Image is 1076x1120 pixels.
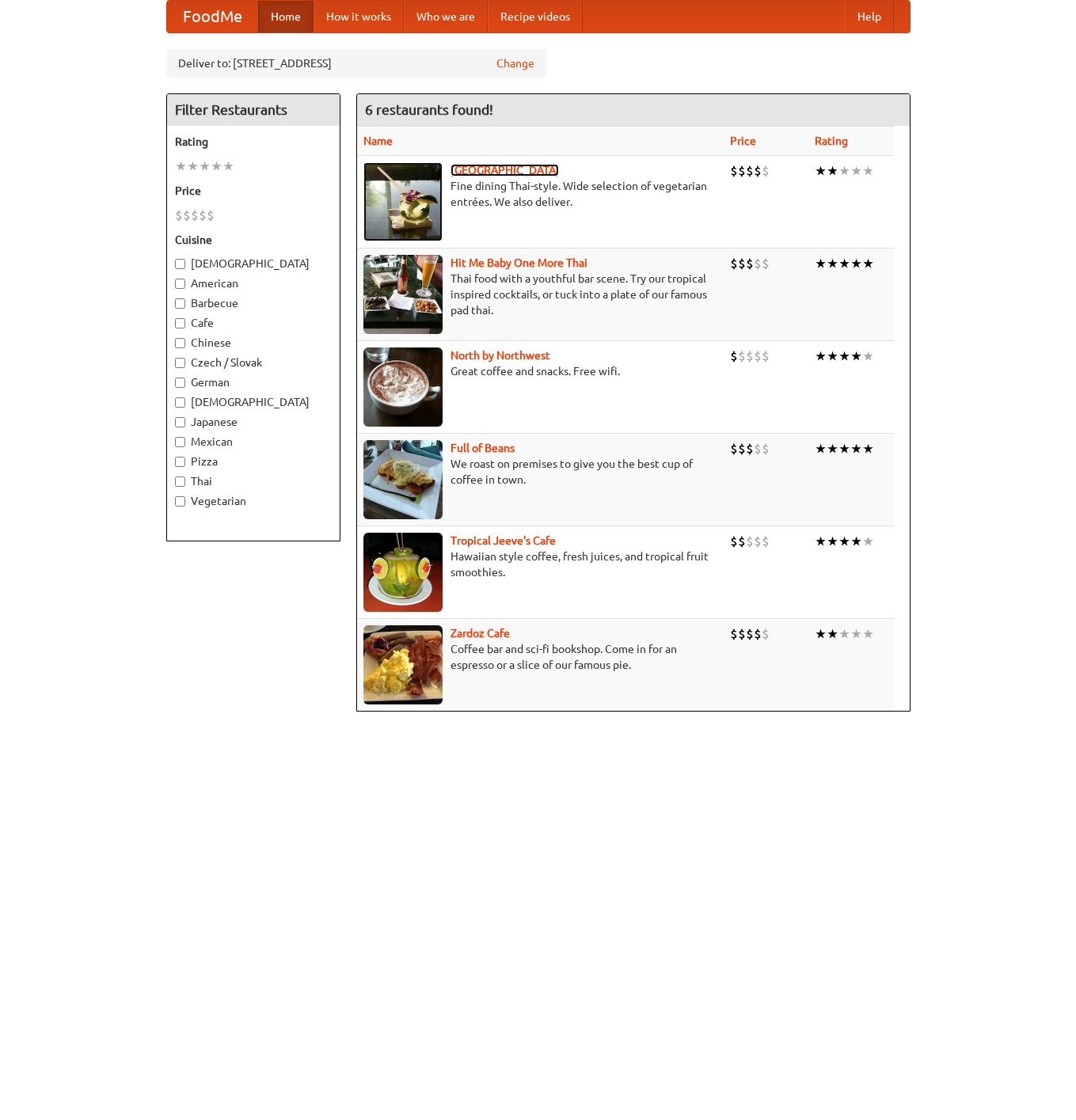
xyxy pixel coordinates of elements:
[175,414,332,430] label: Japanese
[363,641,718,673] p: Coffee bar and sci-fi bookshop. Come in for an espresso or a slice of our famous pie.
[199,158,211,175] li: ★
[258,1,314,32] a: Home
[827,533,838,550] li: ★
[451,534,556,547] a: Tropical Jeeve's Cafe
[738,625,746,643] li: $
[746,440,754,457] li: $
[363,440,443,519] img: beans.jpg
[845,1,894,32] a: Help
[207,207,215,224] li: $
[730,440,738,457] li: $
[730,347,738,365] li: $
[488,1,583,32] a: Recipe videos
[838,347,850,365] li: ★
[730,255,738,272] li: $
[827,440,838,457] li: ★
[746,347,754,365] li: $
[175,134,332,150] h5: Rating
[746,255,754,272] li: $
[451,349,550,362] a: North by Northwest
[175,397,185,408] input: [DEMOGRAPHIC_DATA]
[862,440,874,457] li: ★
[175,315,332,331] label: Cafe
[451,256,587,269] a: Hit Me Baby One More Thai
[746,162,754,180] li: $
[187,158,199,175] li: ★
[762,625,770,643] li: $
[850,625,862,643] li: ★
[175,183,332,199] h5: Price
[365,102,493,117] ng-pluralize: 6 restaurants found!
[730,533,738,550] li: $
[175,298,185,309] input: Barbecue
[730,135,756,147] a: Price
[175,374,332,390] label: German
[838,440,850,457] li: ★
[738,255,746,272] li: $
[815,162,827,180] li: ★
[762,347,770,365] li: $
[175,256,332,271] label: [DEMOGRAPHIC_DATA]
[838,625,850,643] li: ★
[175,378,185,388] input: German
[850,533,862,550] li: ★
[191,207,199,224] li: $
[363,347,443,427] img: north.jpg
[451,627,510,640] a: Zardoz Cafe
[211,158,222,175] li: ★
[754,347,762,365] li: $
[738,440,746,457] li: $
[363,625,443,704] img: zardoz.jpg
[222,158,234,175] li: ★
[175,434,332,450] label: Mexican
[175,358,185,368] input: Czech / Slovak
[762,440,770,457] li: $
[175,279,185,289] input: American
[754,440,762,457] li: $
[827,162,838,180] li: ★
[850,440,862,457] li: ★
[363,178,718,210] p: Fine dining Thai-style. Wide selection of vegetarian entrées. We also deliver.
[451,164,559,177] a: [GEOGRAPHIC_DATA]
[175,355,332,370] label: Czech / Slovak
[314,1,404,32] a: How it works
[730,162,738,180] li: $
[363,533,443,612] img: jeeves.jpg
[363,271,718,318] p: Thai food with a youthful bar scene. Try our tropical inspired cocktails, or tuck into a plate of...
[175,473,332,489] label: Thai
[167,1,258,32] a: FoodMe
[175,158,187,175] li: ★
[175,318,185,328] input: Cafe
[451,442,515,454] a: Full of Beans
[175,454,332,469] label: Pizza
[827,255,838,272] li: ★
[838,533,850,550] li: ★
[815,440,827,457] li: ★
[363,549,718,580] p: Hawaiian style coffee, fresh juices, and tropical fruit smoothies.
[175,476,185,487] input: Thai
[175,394,332,410] label: [DEMOGRAPHIC_DATA]
[363,456,718,488] p: We roast on premises to give you the best cup of coffee in town.
[850,255,862,272] li: ★
[175,437,185,447] input: Mexican
[838,162,850,180] li: ★
[746,625,754,643] li: $
[738,162,746,180] li: $
[762,533,770,550] li: $
[815,625,827,643] li: ★
[175,493,332,509] label: Vegetarian
[404,1,488,32] a: Who we are
[363,135,393,147] a: Name
[862,533,874,550] li: ★
[862,255,874,272] li: ★
[862,347,874,365] li: ★
[175,259,185,269] input: [DEMOGRAPHIC_DATA]
[762,162,770,180] li: $
[838,255,850,272] li: ★
[815,347,827,365] li: ★
[815,533,827,550] li: ★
